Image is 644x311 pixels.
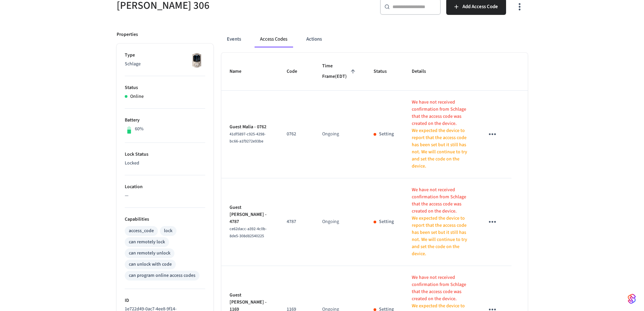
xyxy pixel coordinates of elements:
div: lock [164,227,172,235]
p: Locked [125,160,205,167]
p: We have not received confirmation from Schlage that the access code was created on the device. [412,99,468,127]
span: Add Access Code [462,2,498,11]
button: Actions [301,31,327,47]
p: Type [125,52,205,59]
p: 0762 [287,131,306,138]
p: We expected the device to report that the access code has been set but it still has not. We will ... [412,127,468,170]
p: 60% [135,126,144,133]
p: We have not received confirmation from Schlage that the access code was created on the device. [412,274,468,303]
p: Capabilities [125,216,205,223]
span: ce62dacc-a392-4c0b-8de5-308d82540225 [230,226,267,239]
p: We have not received confirmation from Schlage that the access code was created on the device. [412,186,468,215]
span: Details [412,66,435,77]
p: Properties [117,31,138,38]
p: Setting [379,131,394,138]
p: Status [125,84,205,91]
p: We expected the device to report that the access code has been set but it still has not. We will ... [412,215,468,258]
button: Events [221,31,246,47]
p: ID [125,297,205,304]
div: access_code [129,227,154,235]
span: Time Frame(EDT) [322,61,358,82]
div: can program online access codes [129,272,195,279]
p: Setting [379,218,394,225]
div: ant example [221,31,528,47]
td: Ongoing [314,91,366,178]
p: Guest Malia - 0762 [230,124,270,131]
div: can unlock with code [129,261,172,268]
img: SeamLogoGradient.69752ec5.svg [628,293,636,304]
button: Access Codes [255,31,293,47]
span: Name [230,66,250,77]
p: 4787 [287,218,306,225]
p: — [125,192,205,199]
p: Schlage [125,61,205,68]
div: can remotely unlock [129,250,170,257]
span: Status [374,66,396,77]
p: Lock Status [125,151,205,158]
p: Online [130,93,144,100]
p: Battery [125,117,205,124]
td: Ongoing [314,178,366,266]
p: Location [125,183,205,191]
span: Code [287,66,306,77]
p: Guest [PERSON_NAME] - 4787 [230,204,270,225]
div: can remotely lock [129,239,165,246]
img: Schlage Sense Smart Deadbolt with Camelot Trim, Front [188,52,205,69]
span: 41df5897-c925-4298-bc66-a1f9272e93be [230,131,266,144]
